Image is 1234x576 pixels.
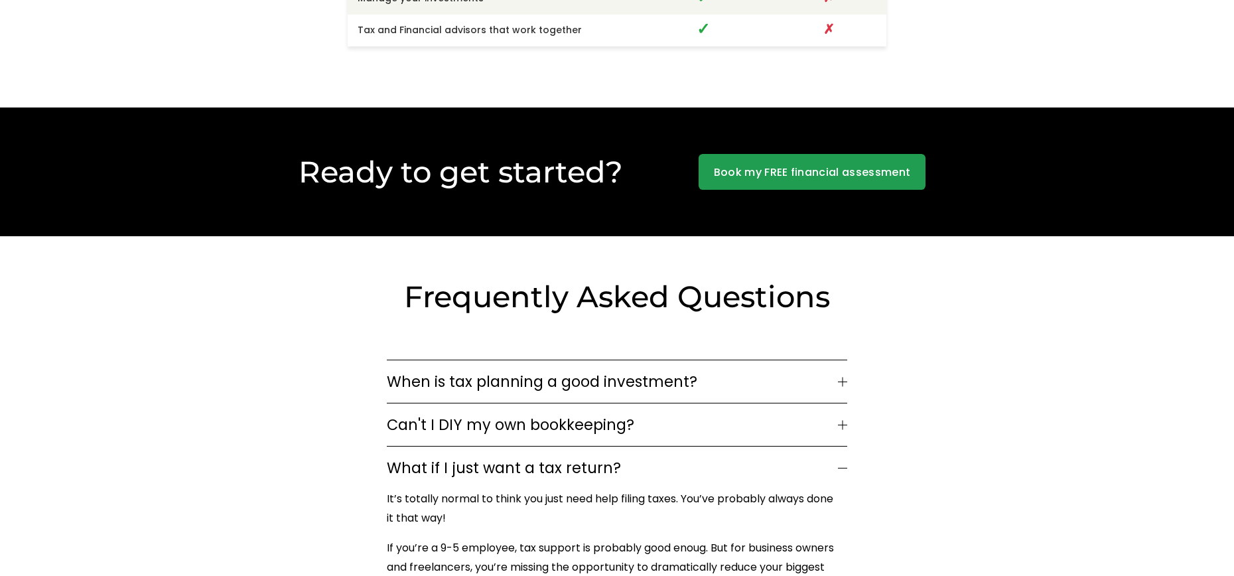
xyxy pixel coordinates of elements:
[387,457,838,479] span: What if I just want a tax return?
[823,20,835,38] span: ✗
[387,370,838,393] span: When is tax planning a good investment?
[387,403,847,446] button: Can't I DIY my own bookkeeping?
[697,18,710,40] span: ✓
[699,154,925,190] a: Book my FREE financial assessment
[387,360,847,403] button: When is tax planning a good investment?
[387,447,847,489] button: What if I just want a tax return?
[348,15,635,46] td: Tax and Financial advisors that work together
[387,413,838,436] span: Can't I DIY my own bookkeeping?
[387,490,841,528] p: It’s totally normal to think you just need help filing taxes. You’ve probably always done it that...
[348,277,886,316] h2: Frequently Asked Questions
[231,153,691,191] h2: Ready to get started?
